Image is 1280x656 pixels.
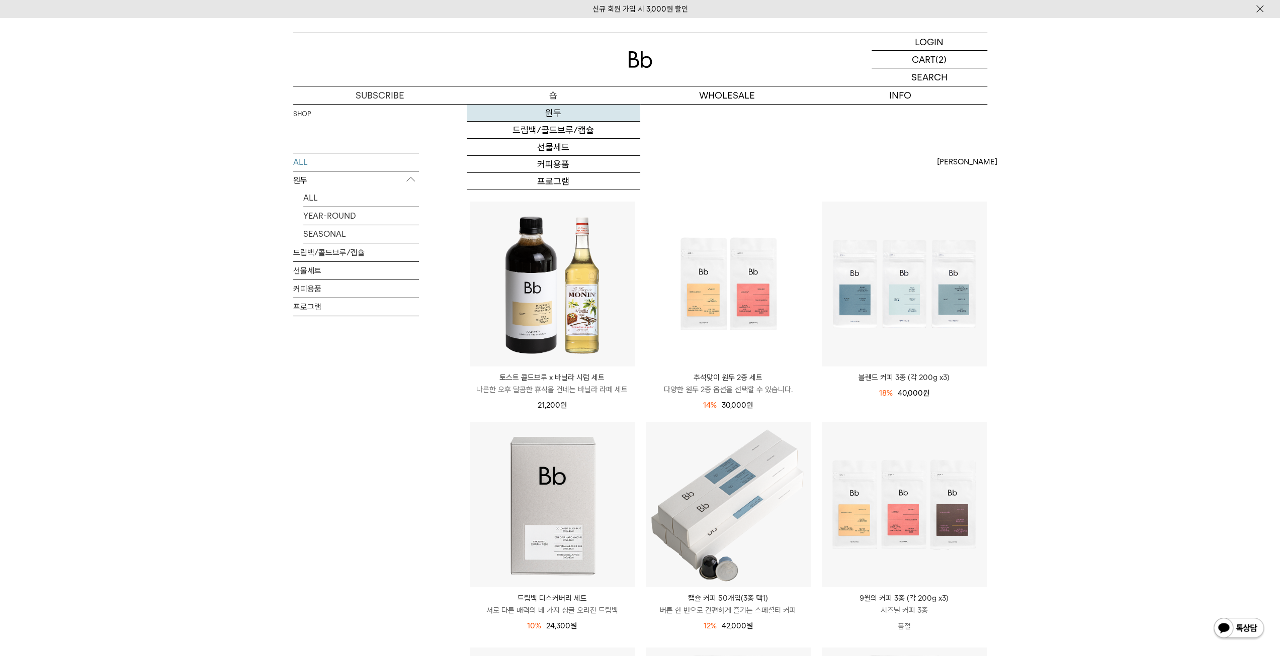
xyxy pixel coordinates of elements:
[470,592,635,616] a: 드립백 디스커버리 세트 서로 다른 매력의 네 가지 싱글 오리진 드립백
[822,371,987,384] a: 블렌드 커피 3종 (각 200g x3)
[646,592,811,604] p: 캡슐 커피 50개입(3종 택1)
[872,33,987,51] a: LOGIN
[746,621,753,630] span: 원
[470,592,635,604] p: 드립백 디스커버리 세트
[722,621,753,630] span: 42,000
[303,189,419,207] a: ALL
[293,171,419,190] p: 원두
[470,422,635,587] img: 드립백 디스커버리 세트
[646,604,811,616] p: 버튼 한 번으로 간편하게 즐기는 스페셜티 커피
[822,616,987,636] p: 품절
[470,202,635,366] img: 토스트 콜드브루 x 바닐라 시럽 세트
[293,262,419,279] a: 선물세트
[467,105,640,122] a: 원두
[822,202,987,366] img: 블렌드 커피 3종 (각 200g x3)
[822,592,987,616] a: 9월의 커피 3종 (각 200g x3) 시즈널 커피 3종
[303,207,419,225] a: YEAR-ROUND
[546,621,577,630] span: 24,300
[746,401,753,410] span: 원
[898,389,929,398] span: 40,000
[646,371,811,384] p: 추석맞이 원두 2종 세트
[467,122,640,139] a: 드립백/콜드브루/캡슐
[923,389,929,398] span: 원
[570,621,577,630] span: 원
[704,620,717,632] div: 12%
[293,244,419,261] a: 드립백/콜드브루/캡슐
[703,399,717,411] div: 14%
[822,422,987,587] img: 9월의 커피 3종 (각 200g x3)
[293,109,311,119] a: SHOP
[293,280,419,298] a: 커피용품
[822,592,987,604] p: 9월의 커피 3종 (각 200g x3)
[822,604,987,616] p: 시즈널 커피 3종
[722,401,753,410] span: 30,000
[467,86,640,104] a: 숍
[646,202,811,366] img: 추석맞이 원두 2종 세트
[640,86,814,104] p: WHOLESALE
[912,51,935,68] p: CART
[293,153,419,171] a: ALL
[527,620,541,632] div: 10%
[872,51,987,68] a: CART (2)
[1213,617,1265,641] img: 카카오톡 채널 1:1 채팅 버튼
[293,86,467,104] a: SUBSCRIBE
[646,592,811,616] a: 캡슐 커피 50개입(3종 택1) 버튼 한 번으로 간편하게 즐기는 스페셜티 커피
[470,384,635,396] p: 나른한 오후 달콤한 휴식을 건네는 바닐라 라떼 세트
[293,298,419,316] a: 프로그램
[470,604,635,616] p: 서로 다른 매력의 네 가지 싱글 오리진 드립백
[879,387,893,399] div: 18%
[628,51,652,68] img: 로고
[646,384,811,396] p: 다양한 원두 2종 옵션을 선택할 수 있습니다.
[303,225,419,243] a: SEASONAL
[937,156,997,168] span: [PERSON_NAME]
[470,371,635,384] p: 토스트 콜드브루 x 바닐라 시럽 세트
[915,33,944,50] p: LOGIN
[467,156,640,173] a: 커피용품
[470,371,635,396] a: 토스트 콜드브루 x 바닐라 시럽 세트 나른한 오후 달콤한 휴식을 건네는 바닐라 라떼 세트
[560,401,567,410] span: 원
[935,51,947,68] p: (2)
[538,401,567,410] span: 21,200
[911,68,948,86] p: SEARCH
[814,86,987,104] p: INFO
[646,422,811,587] img: 캡슐 커피 50개입(3종 택1)
[467,139,640,156] a: 선물세트
[467,173,640,190] a: 프로그램
[592,5,688,14] a: 신규 회원 가입 시 3,000원 할인
[646,371,811,396] a: 추석맞이 원두 2종 세트 다양한 원두 2종 옵션을 선택할 수 있습니다.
